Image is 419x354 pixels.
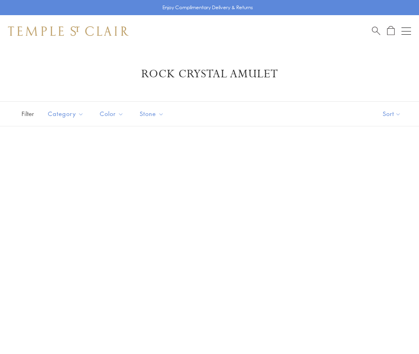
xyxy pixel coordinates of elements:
[365,102,419,126] button: Show sort by
[162,4,253,12] p: Enjoy Complimentary Delivery & Returns
[96,109,130,119] span: Color
[20,67,399,81] h1: Rock Crystal Amulet
[94,105,130,123] button: Color
[134,105,170,123] button: Stone
[44,109,90,119] span: Category
[8,26,128,36] img: Temple St. Clair
[42,105,90,123] button: Category
[387,26,395,36] a: Open Shopping Bag
[372,26,380,36] a: Search
[401,26,411,36] button: Open navigation
[136,109,170,119] span: Stone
